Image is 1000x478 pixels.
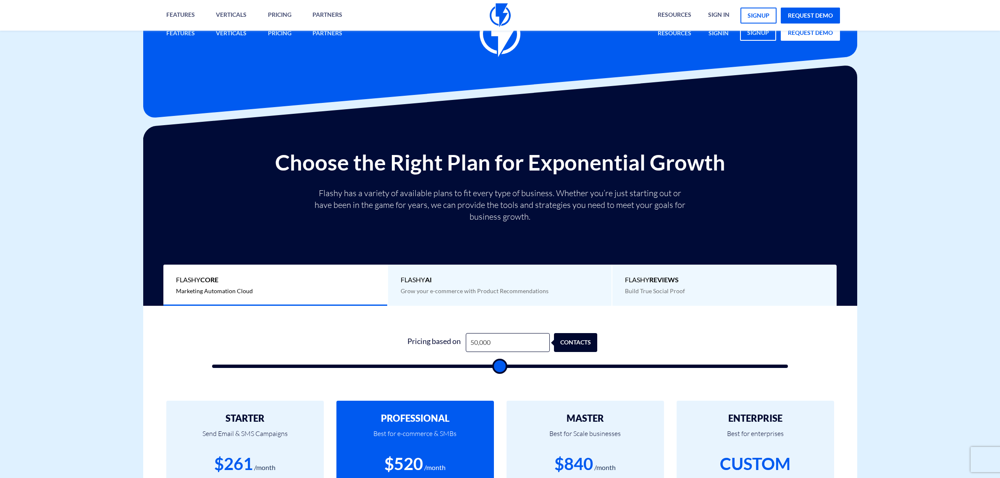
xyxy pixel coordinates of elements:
h2: MASTER [519,413,651,423]
a: signin [702,25,735,43]
div: CUSTOM [720,452,790,476]
a: Resources [651,25,698,43]
h2: Choose the Right Plan for Exponential Growth [150,150,851,174]
b: Core [200,276,218,284]
span: Flashy [625,275,824,285]
h2: PROFESSIONAL [349,413,481,423]
b: REVIEWS [649,276,679,284]
p: Flashy has a variety of available plans to fit every type of business. Whether you’re just starti... [311,187,689,223]
div: $520 [384,452,423,476]
a: request demo [781,25,840,41]
p: Best for e-commerce & SMBs [349,423,481,452]
a: Features [160,25,201,43]
p: Send Email & SMS Campaigns [179,423,311,452]
span: Flashy [176,275,375,285]
div: Pricing based on [403,333,466,352]
div: $840 [554,452,593,476]
span: Grow your e-commerce with Product Recommendations [401,287,549,294]
a: Pricing [262,25,298,43]
div: /month [424,463,446,473]
span: Marketing Automation Cloud [176,287,253,294]
div: contacts [559,333,602,352]
p: Best for Scale businesses [519,423,651,452]
span: Build True Social Proof [625,287,685,294]
a: request demo [781,8,840,24]
h2: ENTERPRISE [689,413,822,423]
div: /month [594,463,616,473]
b: AI [425,276,432,284]
a: Verticals [210,25,253,43]
a: signup [740,25,776,41]
p: Best for enterprises [689,423,822,452]
div: $261 [214,452,253,476]
div: /month [254,463,276,473]
a: Partners [306,25,349,43]
span: Flashy [401,275,599,285]
h2: STARTER [179,413,311,423]
a: signup [740,8,777,24]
